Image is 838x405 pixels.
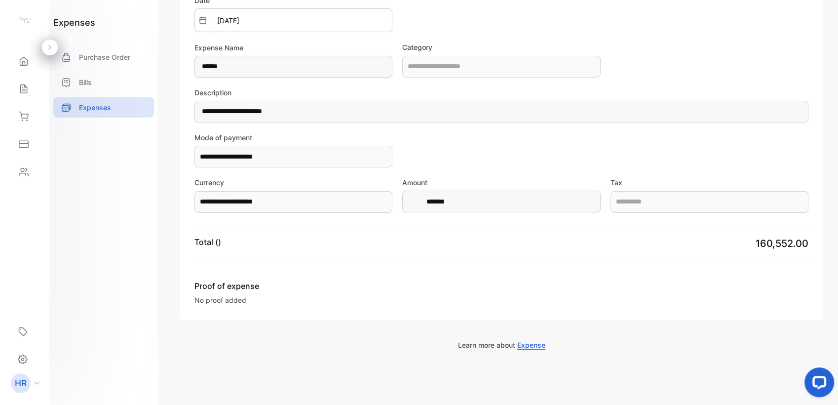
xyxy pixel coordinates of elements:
[610,177,808,188] label: Tax
[194,236,221,248] p: Total ()
[79,77,92,87] p: Bills
[402,42,600,52] label: Category
[194,280,384,292] span: Proof of expense
[53,16,95,29] h1: expenses
[194,296,246,304] span: No proof added
[211,15,245,26] p: [DATE]
[756,238,808,249] span: 160,552.00
[17,13,32,28] img: logo
[53,97,154,118] a: Expenses
[194,87,808,98] label: Description
[15,377,27,390] p: HR
[53,72,154,92] a: Bills
[797,364,838,405] iframe: LiveChat chat widget
[402,177,600,188] label: Amount
[53,47,154,67] a: Purchase Order
[180,340,823,350] p: Learn more about
[517,341,545,350] span: Expense
[194,132,392,143] label: Mode of payment
[194,177,392,188] label: Currency
[194,42,392,53] label: Expense Name
[79,102,111,113] p: Expenses
[79,52,130,62] p: Purchase Order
